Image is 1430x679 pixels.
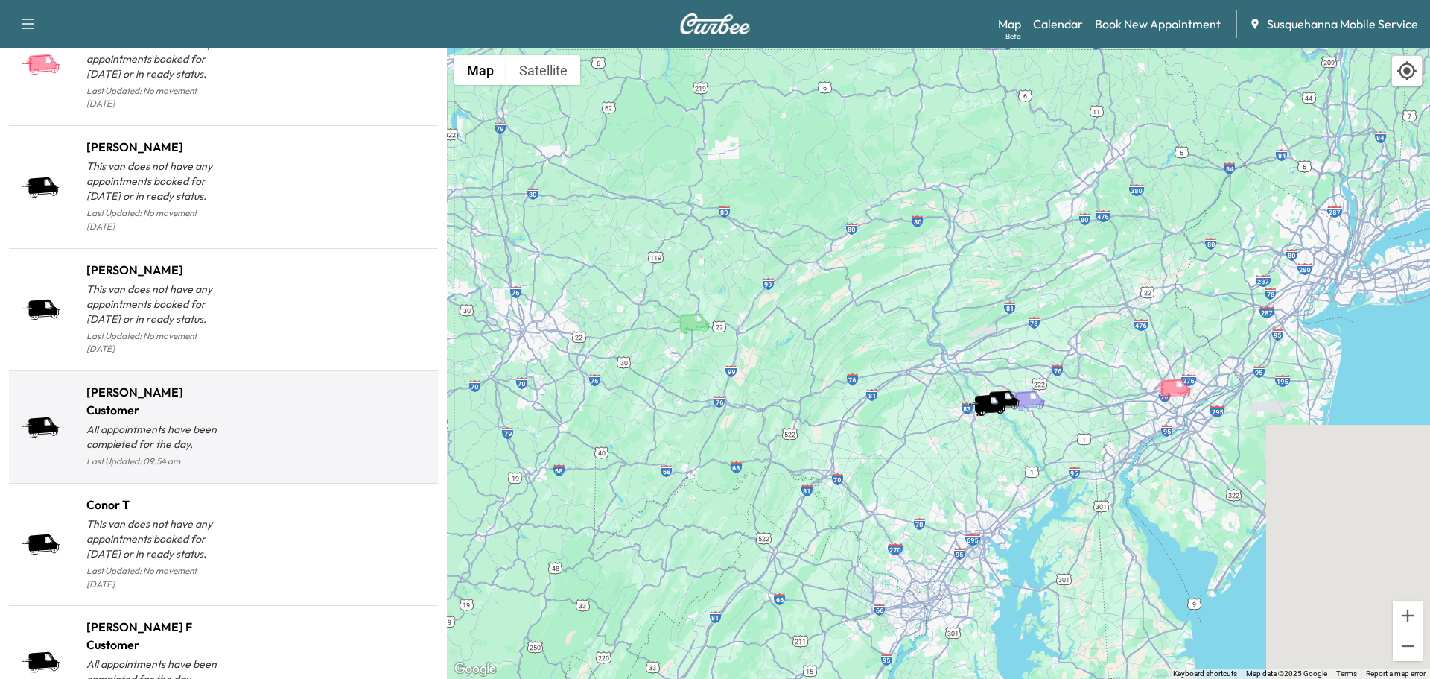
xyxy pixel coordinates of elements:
[1393,631,1423,661] button: Zoom out
[86,81,223,114] p: Last Updated: No movement [DATE]
[506,55,580,85] button: Show satellite imagery
[86,496,223,514] h1: Conor T
[86,452,223,471] p: Last Updated: 09:54 am
[86,37,223,81] p: This van does not have any appointments booked for [DATE] or in ready status.
[967,379,1020,405] gmp-advanced-marker: Bridgett F Customer
[1366,669,1426,678] a: Report a map error
[86,159,223,203] p: This van does not have any appointments booked for [DATE] or in ready status.
[679,13,751,34] img: Curbee Logo
[86,138,223,156] h1: [PERSON_NAME]
[86,203,223,236] p: Last Updated: No movement [DATE]
[86,261,223,279] h1: [PERSON_NAME]
[1267,15,1418,33] span: Susquehanna Mobile Service
[454,55,506,85] button: Show street map
[1336,669,1357,678] a: Terms (opens in new tab)
[86,561,223,594] p: Last Updated: No movement [DATE]
[982,374,1034,400] gmp-advanced-marker: Zach C Customer
[1153,362,1205,388] gmp-advanced-marker: Ramon O
[1033,15,1083,33] a: Calendar
[1391,55,1423,86] div: Recenter map
[1095,15,1221,33] a: Book New Appointment
[1393,601,1423,631] button: Zoom in
[86,282,223,326] p: This van does not have any appointments booked for [DATE] or in ready status.
[1173,669,1237,679] button: Keyboard shortcuts
[1005,31,1021,42] div: Beta
[672,297,724,323] gmp-advanced-marker: Jeff B
[451,660,500,679] img: Google
[86,326,223,359] p: Last Updated: No movement [DATE]
[86,383,223,419] h1: [PERSON_NAME] Customer
[86,618,223,654] h1: [PERSON_NAME] F Customer
[998,15,1021,33] a: MapBeta
[86,422,223,452] p: All appointments have been completed for the day.
[86,517,223,561] p: This van does not have any appointments booked for [DATE] or in ready status.
[451,660,500,679] a: Open this area in Google Maps (opens a new window)
[1246,669,1327,678] span: Map data ©2025 Google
